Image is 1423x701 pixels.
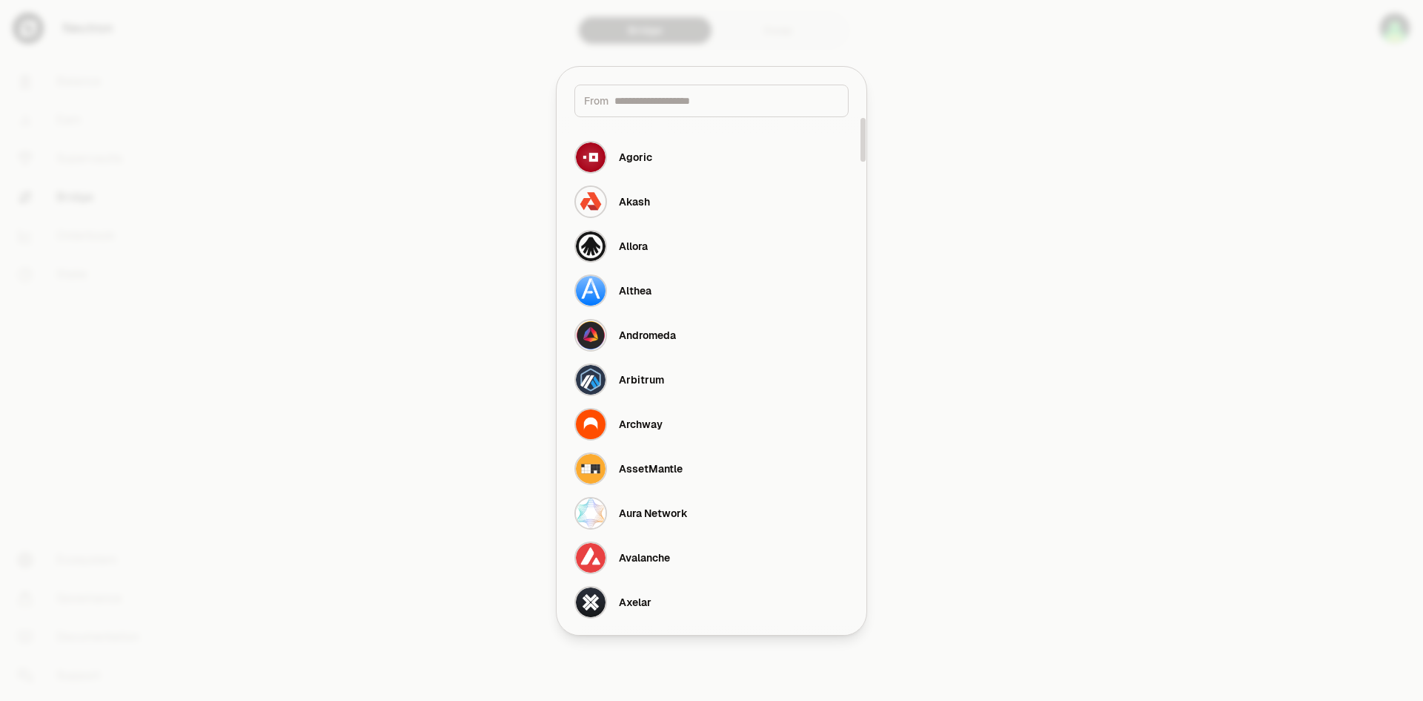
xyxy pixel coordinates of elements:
[619,595,651,610] div: Axelar
[574,274,607,307] img: Althea Logo
[574,319,607,352] img: Andromeda Logo
[565,135,858,180] button: Agoric LogoAgoric
[565,313,858,358] button: Andromeda LogoAndromeda
[619,239,648,254] div: Allora
[574,631,607,663] img: Babylon Genesis Logo
[619,372,664,387] div: Arbitrum
[574,141,607,174] img: Agoric Logo
[584,93,608,108] span: From
[619,194,650,209] div: Akash
[574,363,607,396] img: Arbitrum Logo
[565,402,858,447] button: Archway LogoArchway
[574,408,607,441] img: Archway Logo
[619,328,676,343] div: Andromeda
[619,461,683,476] div: AssetMantle
[565,491,858,536] button: Aura Network LogoAura Network
[574,586,607,619] img: Axelar Logo
[574,185,607,218] img: Akash Logo
[574,542,607,574] img: Avalanche Logo
[565,358,858,402] button: Arbitrum LogoArbitrum
[619,150,652,165] div: Agoric
[574,497,607,530] img: Aura Network Logo
[565,180,858,224] button: Akash LogoAkash
[565,625,858,669] button: Babylon Genesis Logo
[565,536,858,580] button: Avalanche LogoAvalanche
[565,580,858,625] button: Axelar LogoAxelar
[565,269,858,313] button: Althea LogoAlthea
[619,283,651,298] div: Althea
[619,550,670,565] div: Avalanche
[619,506,688,521] div: Aura Network
[574,452,607,485] img: AssetMantle Logo
[574,230,607,263] img: Allora Logo
[565,447,858,491] button: AssetMantle LogoAssetMantle
[565,224,858,269] button: Allora LogoAllora
[619,417,663,432] div: Archway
